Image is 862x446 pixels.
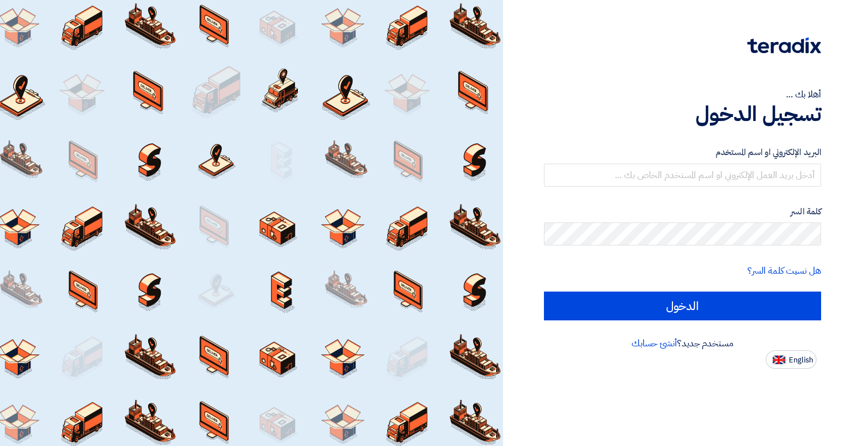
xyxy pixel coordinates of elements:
div: أهلا بك ... [544,88,821,101]
label: البريد الإلكتروني او اسم المستخدم [544,146,821,159]
img: en-US.png [773,356,785,364]
a: هل نسيت كلمة السر؟ [747,264,821,278]
h1: تسجيل الدخول [544,101,821,127]
img: Teradix logo [747,37,821,54]
a: أنشئ حسابك [632,337,677,350]
input: الدخول [544,292,821,320]
span: English [789,356,813,364]
div: مستخدم جديد؟ [544,337,821,350]
input: أدخل بريد العمل الإلكتروني او اسم المستخدم الخاص بك ... [544,164,821,187]
button: English [766,350,816,369]
label: كلمة السر [544,205,821,218]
